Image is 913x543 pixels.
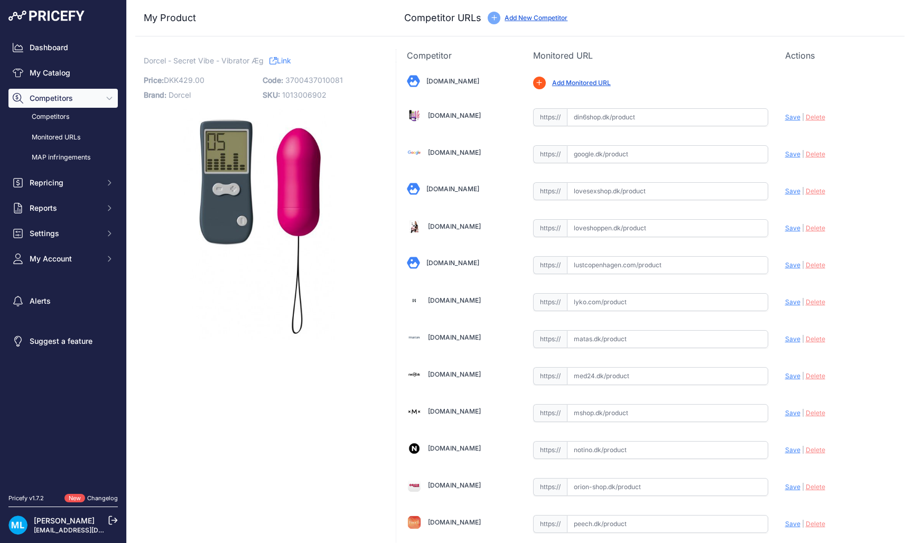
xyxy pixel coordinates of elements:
[806,372,825,380] span: Delete
[567,515,768,533] input: peech.dk/product
[428,296,481,304] a: [DOMAIN_NAME]
[263,76,283,85] span: Code:
[802,224,804,232] span: |
[567,256,768,274] input: lustcopenhagen.com/product
[567,404,768,422] input: mshop.dk/product
[8,128,118,147] a: Monitored URLs
[34,516,95,525] a: [PERSON_NAME]
[802,483,804,491] span: |
[785,150,800,158] span: Save
[802,113,804,121] span: |
[8,292,118,311] a: Alerts
[785,372,800,380] span: Save
[567,108,768,126] input: din6shop.dk/product
[8,148,118,167] a: MAP infringements
[567,293,768,311] input: lyko.com/product
[806,187,825,195] span: Delete
[428,481,481,489] a: [DOMAIN_NAME]
[785,446,800,454] span: Save
[87,494,118,502] a: Changelog
[428,407,481,415] a: [DOMAIN_NAME]
[802,187,804,195] span: |
[285,76,343,85] span: 3700437010081
[428,148,481,156] a: [DOMAIN_NAME]
[785,187,800,195] span: Save
[144,76,164,85] span: Price:
[64,494,85,503] span: New
[785,483,800,491] span: Save
[426,259,479,267] a: [DOMAIN_NAME]
[428,111,481,119] a: [DOMAIN_NAME]
[567,367,768,385] input: med24.dk/product
[785,409,800,417] span: Save
[806,446,825,454] span: Delete
[785,520,800,528] span: Save
[802,335,804,343] span: |
[8,224,118,243] button: Settings
[505,14,567,22] a: Add New Competitor
[8,89,118,108] button: Competitors
[533,293,567,311] span: https://
[533,219,567,237] span: https://
[552,79,611,87] a: Add Monitored URL
[169,90,191,99] span: Dorcel
[533,108,567,126] span: https://
[567,441,768,459] input: notino.dk/product
[567,478,768,496] input: orion-shop.dk/product
[806,113,825,121] span: Delete
[30,203,99,213] span: Reports
[806,150,825,158] span: Delete
[8,199,118,218] button: Reports
[533,330,567,348] span: https://
[8,173,118,192] button: Repricing
[533,441,567,459] span: https://
[426,185,479,193] a: [DOMAIN_NAME]
[428,370,481,378] a: [DOMAIN_NAME]
[802,520,804,528] span: |
[404,11,481,25] h3: Competitor URLs
[533,478,567,496] span: https://
[802,446,804,454] span: |
[785,261,800,269] span: Save
[533,256,567,274] span: https://
[8,11,85,21] img: Pricefy Logo
[282,90,327,99] span: 1013006902
[428,333,481,341] a: [DOMAIN_NAME]
[785,49,894,62] p: Actions
[785,335,800,343] span: Save
[144,54,264,67] span: Dorcel - Secret Vibe - Vibrator Æg
[8,494,44,503] div: Pricefy v1.7.2
[802,261,804,269] span: |
[802,150,804,158] span: |
[269,54,291,67] a: Link
[144,73,256,88] p: DKK
[30,93,99,104] span: Competitors
[8,332,118,351] a: Suggest a feature
[806,335,825,343] span: Delete
[533,145,567,163] span: https://
[533,404,567,422] span: https://
[30,228,99,239] span: Settings
[428,222,481,230] a: [DOMAIN_NAME]
[533,182,567,200] span: https://
[802,298,804,306] span: |
[533,49,768,62] p: Monitored URL
[806,409,825,417] span: Delete
[785,298,800,306] span: Save
[426,77,479,85] a: [DOMAIN_NAME]
[567,330,768,348] input: matas.dk/product
[802,372,804,380] span: |
[407,49,516,62] p: Competitor
[8,108,118,126] a: Competitors
[567,182,768,200] input: lovesexshop.dk/product
[8,249,118,268] button: My Account
[8,38,118,57] a: Dashboard
[30,177,99,188] span: Repricing
[802,409,804,417] span: |
[428,518,481,526] a: [DOMAIN_NAME]
[263,90,280,99] span: SKU:
[179,76,204,85] span: 429.00
[428,444,481,452] a: [DOMAIN_NAME]
[8,63,118,82] a: My Catalog
[567,219,768,237] input: loveshoppen.dk/product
